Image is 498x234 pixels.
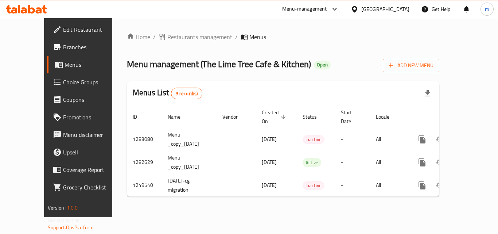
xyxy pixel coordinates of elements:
span: Coupons [63,95,121,104]
a: Grocery Checklist [47,179,127,196]
span: Choice Groups [63,78,121,87]
button: Change Status [431,177,448,194]
td: Menu _copy_[DATE] [162,151,217,174]
span: m [485,5,489,13]
a: Home [127,32,150,41]
div: [GEOGRAPHIC_DATA] [361,5,409,13]
a: Edit Restaurant [47,21,127,38]
span: Version: [48,203,66,212]
span: Vendor [222,112,247,121]
span: Menus [249,32,266,41]
div: Export file [419,85,436,102]
td: All [370,128,408,151]
td: 1249540 [127,174,162,197]
button: more [413,177,431,194]
td: [DATE]-cg migration [162,174,217,197]
a: Upsell [47,143,127,161]
span: Coverage Report [63,165,121,174]
span: Upsell [63,148,121,157]
a: Restaurants management [159,32,232,41]
span: Inactive [303,181,324,190]
span: [DATE] [262,134,277,144]
span: Active [303,158,321,167]
button: Change Status [431,131,448,148]
span: Status [303,112,326,121]
td: 1282629 [127,151,162,174]
span: Add New Menu [389,61,433,70]
div: Open [314,61,331,69]
button: Change Status [431,154,448,171]
td: - [335,128,370,151]
td: Menu _copy_[DATE] [162,128,217,151]
div: Menu-management [282,5,327,14]
h2: Menus List [133,87,202,99]
span: Name [168,112,190,121]
li: / [235,32,238,41]
span: Created On [262,108,288,126]
span: Menu disclaimer [63,130,121,139]
span: Edit Restaurant [63,25,121,34]
td: - [335,174,370,197]
span: 3 record(s) [171,90,202,97]
span: 1.0.0 [67,203,78,212]
span: Locale [376,112,399,121]
span: Open [314,62,331,68]
span: Get support on: [48,215,81,225]
span: Promotions [63,113,121,122]
td: All [370,174,408,197]
a: Support.OpsPlatform [48,223,94,232]
button: more [413,131,431,148]
span: Branches [63,43,121,51]
span: Grocery Checklist [63,183,121,192]
span: [DATE] [262,180,277,190]
table: enhanced table [127,106,489,197]
a: Choice Groups [47,73,127,91]
td: - [335,151,370,174]
a: Coverage Report [47,161,127,179]
a: Promotions [47,108,127,126]
span: Inactive [303,135,324,144]
span: Start Date [341,108,361,126]
nav: breadcrumb [127,32,439,41]
li: / [153,32,156,41]
td: All [370,151,408,174]
span: Menus [65,60,121,69]
span: Restaurants management [167,32,232,41]
span: [DATE] [262,157,277,167]
td: 1283080 [127,128,162,151]
button: more [413,154,431,171]
a: Menu disclaimer [47,126,127,143]
th: Actions [408,106,489,128]
a: Menus [47,56,127,73]
button: Add New Menu [383,59,439,72]
span: ID [133,112,147,121]
a: Coupons [47,91,127,108]
span: Menu management ( The Lime Tree Cafe & Kitchen ) [127,56,311,72]
a: Branches [47,38,127,56]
